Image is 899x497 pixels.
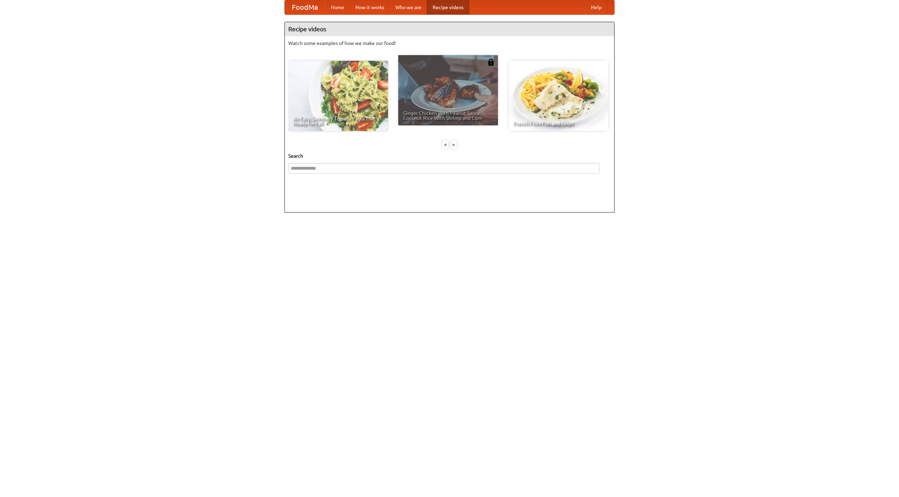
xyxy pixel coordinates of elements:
[285,0,325,14] a: FoodMe
[585,0,607,14] a: Help
[288,61,388,131] a: An Easy, Summery Tomato Pasta That's Ready for Fall
[350,0,390,14] a: How it works
[513,121,603,126] span: French Fries Fish and Chips
[293,116,383,126] span: An Easy, Summery Tomato Pasta That's Ready for Fall
[442,140,448,149] div: «
[487,59,494,66] img: 483408.png
[451,140,457,149] div: »
[508,61,608,131] a: French Fries Fish and Chips
[390,0,427,14] a: Who we are
[288,40,611,47] p: Watch some examples of how we make our food!
[427,0,469,14] a: Recipe videos
[285,22,614,36] h4: Recipe videos
[325,0,350,14] a: Home
[288,152,611,159] h5: Search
